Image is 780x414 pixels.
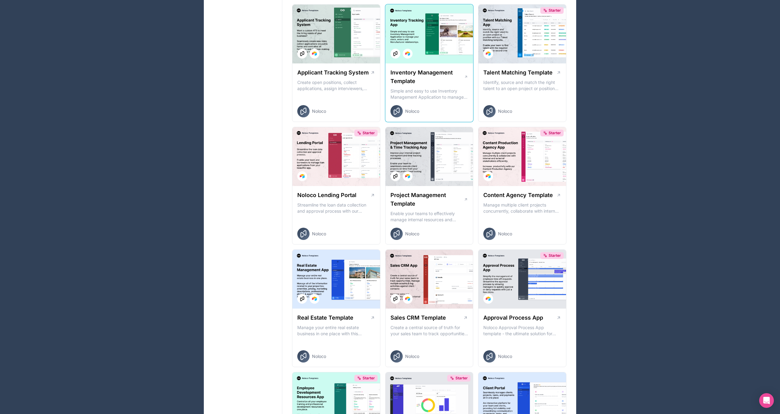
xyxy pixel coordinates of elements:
p: Create open positions, collect applications, assign interviewers, centralise candidate feedback a... [297,79,375,92]
h1: Project Management Template [390,191,464,208]
h1: Inventory Management Template [390,68,464,85]
span: Noloco [498,108,512,114]
p: Identify, source and match the right talent to an open project or position with our Talent Matchi... [483,79,561,92]
span: Starter [455,376,468,381]
p: Simple and easy to use Inventory Management Application to manage your stock, orders and Manufact... [390,88,468,100]
p: Streamline the loan data collection and approval process with our Lending Portal template. [297,202,375,214]
p: Manage your entire real estate business in one place with this comprehensive real estate transact... [297,325,375,337]
p: Noloco Approval Process App template - the ultimate solution for managing your employee's time of... [483,325,561,337]
span: Noloco [498,231,512,237]
h1: Applicant Tracking System [297,68,369,77]
div: Open Intercom Messenger [759,393,774,408]
img: Airtable Logo [312,51,317,56]
p: Manage multiple client projects concurrently, collaborate with internal and external stakeholders... [483,202,561,214]
span: Noloco [405,353,419,359]
h1: Approval Process App [483,313,543,322]
span: Noloco [405,108,419,114]
h1: Sales CRM Template [390,313,446,322]
span: Noloco [498,353,512,359]
span: Noloco [312,231,326,237]
img: Airtable Logo [405,174,410,179]
span: Starter [549,253,561,258]
span: Starter [363,376,375,381]
img: Airtable Logo [405,51,410,56]
img: Airtable Logo [486,174,491,179]
span: Starter [363,131,375,135]
h1: Content Agency Template [483,191,553,199]
h1: Real Estate Template [297,313,353,322]
span: Starter [549,131,561,135]
img: Airtable Logo [486,296,491,301]
img: Airtable Logo [486,51,491,56]
span: Noloco [312,108,326,114]
img: Airtable Logo [312,296,317,301]
h1: Noloco Lending Portal [297,191,356,199]
img: Airtable Logo [300,174,305,179]
span: Noloco [405,231,419,237]
img: Airtable Logo [405,296,410,301]
span: Noloco [312,353,326,359]
h1: Talent Matching Template [483,68,553,77]
p: Create a central source of truth for your sales team to track opportunities, manage multiple acco... [390,325,468,337]
span: Starter [549,8,561,13]
p: Enable your teams to effectively manage internal resources and execute client projects on time. [390,211,468,223]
